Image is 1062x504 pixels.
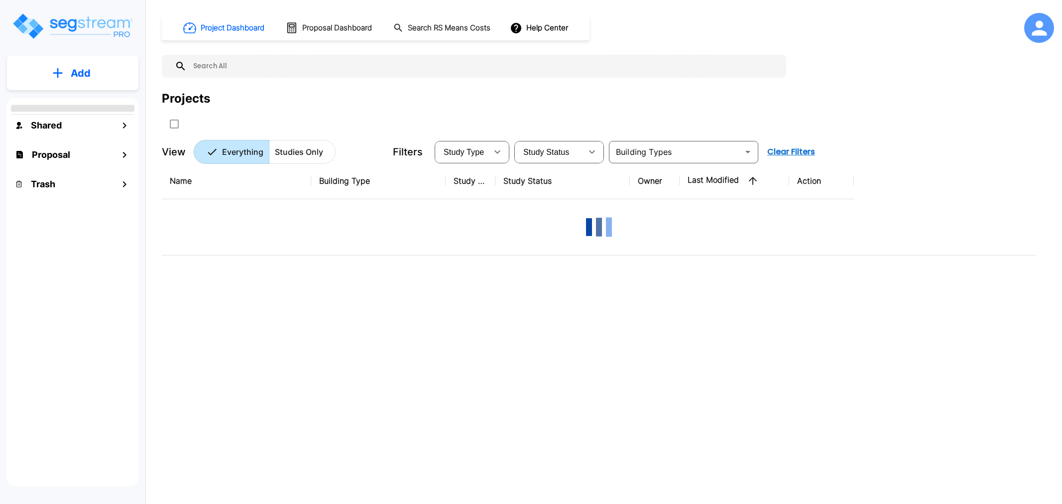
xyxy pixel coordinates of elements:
[32,148,70,161] h1: Proposal
[389,18,496,38] button: Search RS Means Costs
[741,145,755,159] button: Open
[311,163,446,199] th: Building Type
[187,55,781,78] input: Search All
[164,114,184,134] button: SelectAll
[282,17,377,38] button: Proposal Dashboard
[630,163,680,199] th: Owner
[194,140,336,164] div: Platform
[508,18,572,37] button: Help Center
[275,146,323,158] p: Studies Only
[179,17,270,39] button: Project Dashboard
[579,207,619,247] img: Loading
[201,22,264,34] h1: Project Dashboard
[523,148,570,156] span: Study Status
[269,140,336,164] button: Studies Only
[680,163,789,199] th: Last Modified
[444,148,484,156] span: Study Type
[162,90,210,108] div: Projects
[222,146,263,158] p: Everything
[302,22,372,34] h1: Proposal Dashboard
[763,142,819,162] button: Clear Filters
[612,145,739,159] input: Building Types
[194,140,269,164] button: Everything
[495,163,630,199] th: Study Status
[162,163,311,199] th: Name
[446,163,495,199] th: Study Type
[71,66,91,81] p: Add
[437,138,487,166] div: Select
[7,59,138,88] button: Add
[789,163,854,199] th: Action
[31,119,62,132] h1: Shared
[393,144,423,159] p: Filters
[31,177,55,191] h1: Trash
[162,144,186,159] p: View
[11,12,133,40] img: Logo
[408,22,490,34] h1: Search RS Means Costs
[516,138,582,166] div: Select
